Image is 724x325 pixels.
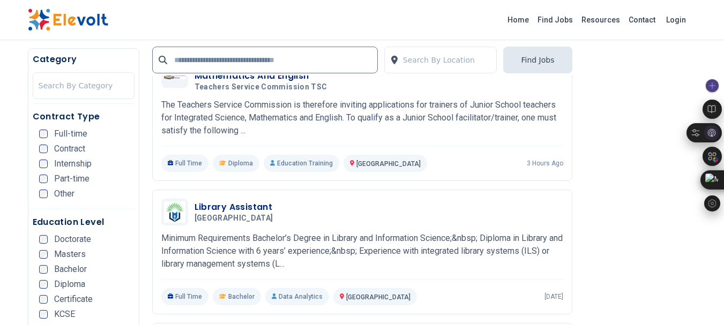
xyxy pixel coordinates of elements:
[54,295,93,304] span: Certificate
[228,159,253,168] span: Diploma
[33,216,135,229] h5: Education Level
[503,47,572,73] button: Find Jobs
[54,235,91,244] span: Doctorate
[264,155,339,172] p: Education Training
[265,288,329,305] p: Data Analytics
[33,53,135,66] h5: Category
[503,11,533,28] a: Home
[527,159,563,168] p: 3 hours ago
[195,82,327,92] span: Teachers Service Commission TSC
[39,265,48,274] input: Bachelor
[161,288,209,305] p: Full Time
[577,11,624,28] a: Resources
[161,232,563,270] p: Minimum Requirements Bachelor’s Degree in Library and Information Science;&nbsp; Diploma in Libra...
[161,199,563,305] a: Umma UniversityLibrary Assistant[GEOGRAPHIC_DATA]Minimum Requirements Bachelor’s Degree in Librar...
[624,11,660,28] a: Contact
[39,130,48,138] input: Full-time
[54,250,86,259] span: Masters
[533,11,577,28] a: Find Jobs
[161,57,563,172] a: Teachers Service Commission TSCFacilitators/Trainers Of Teachers At Junior School Level Of Integr...
[39,295,48,304] input: Certificate
[544,292,563,301] p: [DATE]
[39,190,48,198] input: Other
[161,99,563,137] p: The Teachers Service Commission is therefore inviting applications for trainers of Junior School ...
[54,130,87,138] span: Full-time
[346,293,410,301] span: [GEOGRAPHIC_DATA]
[39,235,48,244] input: Doctorate
[228,292,255,301] span: Bachelor
[670,274,724,325] iframe: Chat Widget
[39,310,48,319] input: KCSE
[33,110,135,123] h5: Contract Type
[161,155,209,172] p: Full Time
[195,214,273,223] span: [GEOGRAPHIC_DATA]
[54,160,92,168] span: Internship
[54,190,74,198] span: Other
[39,145,48,153] input: Contract
[54,175,89,183] span: Part-time
[28,9,108,31] img: Elevolt
[39,280,48,289] input: Diploma
[54,265,87,274] span: Bachelor
[356,160,421,168] span: [GEOGRAPHIC_DATA]
[195,201,278,214] h3: Library Assistant
[39,175,48,183] input: Part-time
[54,145,85,153] span: Contract
[660,9,692,31] a: Login
[54,280,85,289] span: Diploma
[39,250,48,259] input: Masters
[39,160,48,168] input: Internship
[164,201,185,223] img: Umma University
[54,310,75,319] span: KCSE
